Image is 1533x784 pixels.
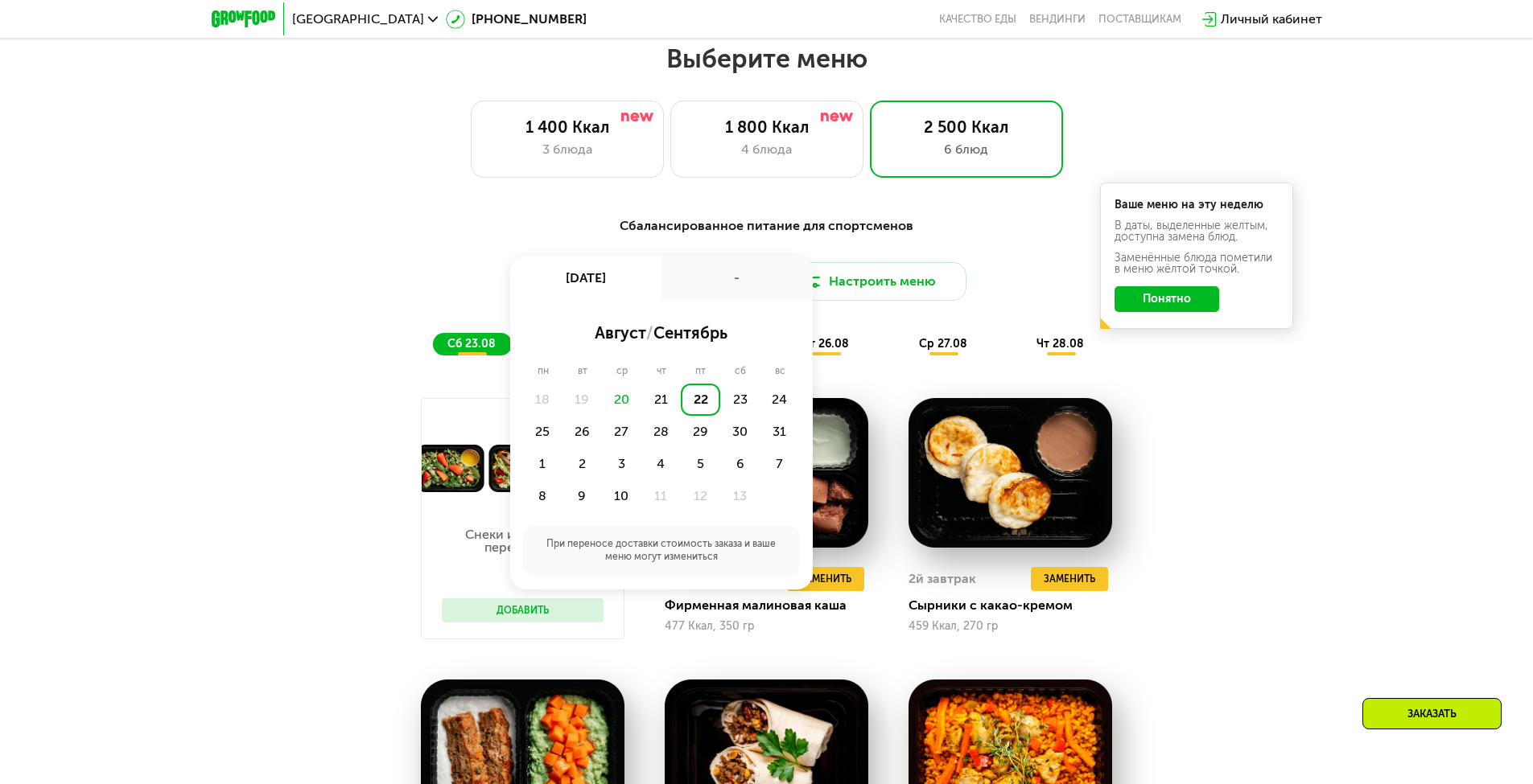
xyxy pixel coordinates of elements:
[760,365,800,378] div: вс
[602,384,641,416] div: 20
[563,365,602,378] div: вт
[1029,13,1086,26] a: Вендинги
[653,323,727,343] span: сентябрь
[720,480,760,512] div: 13
[720,416,760,448] div: 30
[720,384,760,416] div: 23
[1044,571,1095,587] span: Заменить
[523,448,563,480] div: 1
[681,448,720,480] div: 5
[760,416,799,448] div: 31
[665,620,868,633] div: 477 Ккал, 350 гр
[442,528,587,554] p: Снеки и свежие перекусы
[1221,10,1322,29] div: Личный кабинет
[563,384,602,416] div: 19
[563,480,602,512] div: 9
[641,480,681,512] div: 11
[523,416,563,448] div: 25
[642,365,681,378] div: чт
[887,140,1046,159] div: 6 блюд
[446,10,587,29] a: [PHONE_NUMBER]
[1115,220,1279,243] div: В даты, выделенные желтым, доступна замена блюд.
[292,13,424,26] span: [GEOGRAPHIC_DATA]
[641,384,681,416] div: 21
[641,448,681,480] div: 4
[720,448,760,480] div: 6
[442,598,604,622] button: Добавить
[1098,13,1181,26] div: поставщикам
[447,337,496,351] span: сб 23.08
[1115,252,1279,275] div: Заменённые блюда пометили в меню жёлтой точкой.
[602,416,641,448] div: 27
[681,416,720,448] div: 29
[510,256,661,301] div: [DATE]
[602,448,641,480] div: 3
[1115,286,1219,312] button: Понятно
[602,480,641,512] div: 10
[1031,567,1108,591] button: Заменить
[939,13,1016,26] a: Качество еды
[1115,199,1279,211] div: Ваше меню на эту неделю
[887,117,1046,137] div: 2 500 Ккал
[52,43,1481,75] h2: Выберите меню
[681,384,720,416] div: 22
[760,384,799,416] div: 24
[602,365,642,378] div: ср
[523,384,563,416] div: 18
[909,597,1125,614] div: Сырники с какао-кремом
[681,365,720,378] div: пт
[681,480,720,512] div: 12
[687,117,847,137] div: 1 800 Ккал
[291,216,1243,236] div: Сбалансированное питание для спортсменов
[646,323,653,343] span: /
[563,448,602,480] div: 2
[523,480,563,512] div: 8
[641,416,681,448] div: 28
[661,256,813,301] div: -
[1036,337,1084,351] span: чт 28.08
[773,262,966,301] button: Настроить меню
[919,337,967,351] span: ср 27.08
[787,567,864,591] button: Заменить
[1362,698,1502,729] div: Заказать
[802,337,849,351] span: вт 26.08
[523,525,800,577] div: При переносе доставки стоимость заказа и ваше меню могут измениться
[720,365,760,378] div: сб
[488,140,647,159] div: 3 блюда
[665,597,881,614] div: Фирменная малиновая каша
[800,571,851,587] span: Заменить
[760,448,799,480] div: 7
[563,416,602,448] div: 26
[488,117,647,137] div: 1 400 Ккал
[595,323,646,343] span: август
[909,567,976,591] div: 2й завтрак
[909,620,1112,633] div: 459 Ккал, 270 гр
[687,140,847,159] div: 4 блюда
[523,365,563,378] div: пн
